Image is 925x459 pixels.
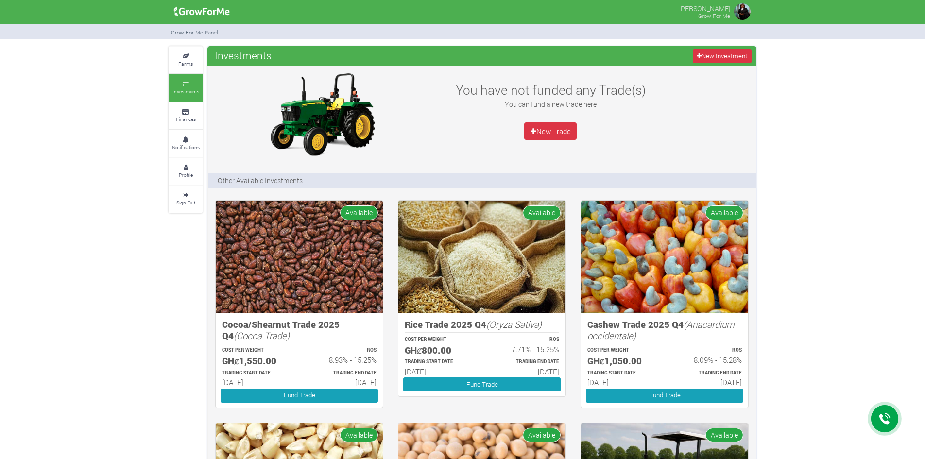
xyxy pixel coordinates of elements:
[491,367,559,376] h6: [DATE]
[405,367,473,376] h6: [DATE]
[405,358,473,366] p: Estimated Trading Start Date
[308,370,377,377] p: Estimated Trading End Date
[176,199,195,206] small: Sign Out
[673,347,742,354] p: ROS
[679,2,730,14] p: [PERSON_NAME]
[169,47,203,73] a: Farms
[340,205,378,220] span: Available
[308,378,377,387] h6: [DATE]
[169,158,203,185] a: Profile
[222,370,291,377] p: Estimated Trading Start Date
[169,130,203,157] a: Notifications
[587,378,656,387] h6: [DATE]
[169,186,203,212] a: Sign Out
[176,116,196,122] small: Finances
[261,70,383,158] img: growforme image
[445,82,656,98] h3: You have not funded any Trade(s)
[398,201,565,313] img: growforme image
[705,428,743,442] span: Available
[587,319,742,341] h5: Cashew Trade 2025 Q4
[587,356,656,367] h5: GHȼ1,050.00
[172,144,200,151] small: Notifications
[486,318,542,330] i: (Oryza Sativa)
[445,99,656,109] p: You can fund a new trade here
[705,205,743,220] span: Available
[586,389,743,403] a: Fund Trade
[693,49,752,63] a: New Investment
[587,318,735,341] i: (Anacardium occidentale)
[169,102,203,129] a: Finances
[587,347,656,354] p: COST PER WEIGHT
[405,345,473,356] h5: GHȼ800.00
[733,2,752,21] img: growforme image
[222,356,291,367] h5: GHȼ1,550.00
[491,358,559,366] p: Estimated Trading End Date
[171,2,233,21] img: growforme image
[222,378,291,387] h6: [DATE]
[222,319,377,341] h5: Cocoa/Shearnut Trade 2025 Q4
[169,74,203,101] a: Investments
[673,356,742,364] h6: 8.09% - 15.28%
[234,329,290,341] i: (Cocoa Trade)
[405,319,559,330] h5: Rice Trade 2025 Q4
[523,428,561,442] span: Available
[340,428,378,442] span: Available
[587,370,656,377] p: Estimated Trading Start Date
[179,171,193,178] small: Profile
[221,389,378,403] a: Fund Trade
[216,201,383,313] img: growforme image
[405,336,473,343] p: COST PER WEIGHT
[673,370,742,377] p: Estimated Trading End Date
[491,345,559,354] h6: 7.71% - 15.25%
[673,378,742,387] h6: [DATE]
[491,336,559,343] p: ROS
[403,377,561,391] a: Fund Trade
[308,347,377,354] p: ROS
[308,356,377,364] h6: 8.93% - 15.25%
[524,122,577,140] a: New Trade
[172,88,199,95] small: Investments
[222,347,291,354] p: COST PER WEIGHT
[178,60,193,67] small: Farms
[218,175,303,186] p: Other Available Investments
[698,12,730,19] small: Grow For Me
[171,29,218,36] small: Grow For Me Panel
[523,205,561,220] span: Available
[581,201,748,313] img: growforme image
[212,46,274,65] span: Investments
